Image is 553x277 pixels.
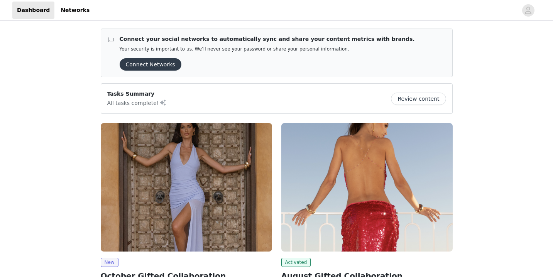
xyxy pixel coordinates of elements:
img: Peppermayo EU [101,123,272,252]
p: Tasks Summary [107,90,167,98]
img: Peppermayo EU [281,123,453,252]
button: Connect Networks [120,58,181,71]
span: New [101,258,118,267]
p: All tasks complete! [107,98,167,107]
span: Activated [281,258,311,267]
p: Connect your social networks to automatically sync and share your content metrics with brands. [120,35,415,43]
a: Dashboard [12,2,54,19]
p: Your security is important to us. We’ll never see your password or share your personal information. [120,46,415,52]
button: Review content [391,93,446,105]
div: avatar [524,4,532,17]
a: Networks [56,2,94,19]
